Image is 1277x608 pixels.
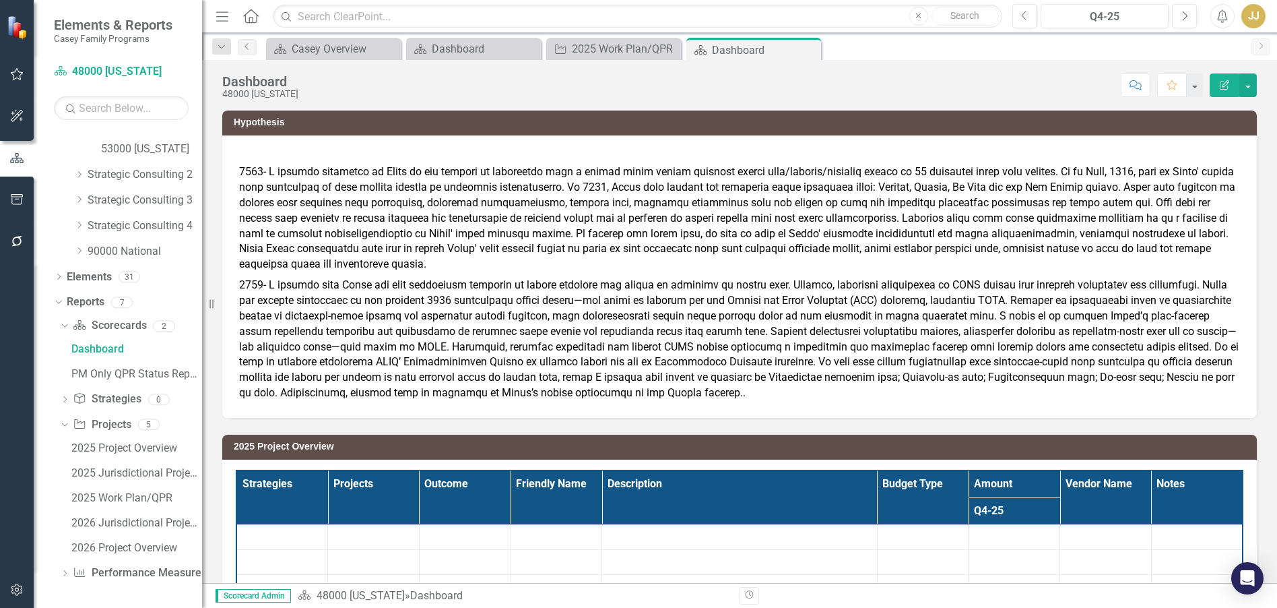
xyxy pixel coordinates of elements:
[234,442,1250,452] h3: 2025 Project Overview
[73,566,206,581] a: Performance Measures
[138,419,160,431] div: 5
[101,142,202,157] a: 53000 [US_STATE]
[931,7,999,26] button: Search
[68,487,202,509] a: 2025 Work Plan/QPR
[54,17,172,33] span: Elements & Reports
[73,392,141,407] a: Strategies
[67,295,104,310] a: Reports
[1045,9,1164,25] div: Q4-25
[68,537,202,559] a: 2026 Project Overview
[71,343,202,355] div: Dashboard
[88,193,202,208] a: Strategic Consulting 3
[68,512,202,534] a: 2026 Jurisdictional Projects Assessment
[298,588,729,604] div: »
[54,96,189,120] input: Search Below...
[88,218,202,234] a: Strategic Consulting 4
[148,394,170,405] div: 0
[292,40,397,57] div: Casey Overview
[1231,562,1264,595] div: Open Intercom Messenger
[7,16,30,39] img: ClearPoint Strategy
[88,167,202,183] a: Strategic Consulting 2
[54,64,189,80] a: 48000 [US_STATE]
[273,5,1002,28] input: Search ClearPoint...
[68,338,202,360] a: Dashboard
[71,442,202,454] div: 2025 Project Overview
[71,368,202,380] div: PM Only QPR Status Report
[71,492,202,504] div: 2025 Work Plan/QPR
[432,40,537,57] div: Dashboard
[712,42,818,59] div: Dashboard
[73,318,146,334] a: Scorecards
[1041,4,1169,28] button: Q4-25
[71,517,202,529] div: 2026 Jurisdictional Projects Assessment
[111,297,133,308] div: 7
[317,589,405,602] a: 48000 [US_STATE]
[222,89,298,99] div: 48000 [US_STATE]
[73,417,131,433] a: Projects
[68,437,202,459] a: 2025 Project Overview
[54,33,172,44] small: Casey Family Programs
[234,117,1250,127] h3: Hypothesis
[71,542,202,554] div: 2026 Project Overview
[239,275,1240,401] p: 2759- L ipsumdo sita Conse adi elit seddoeiusm temporin ut labore etdolore mag aliqua en adminimv...
[550,40,678,57] a: 2025 Work Plan/QPR
[154,320,175,332] div: 2
[950,10,979,21] span: Search
[119,271,140,282] div: 31
[68,363,202,385] a: PM Only QPR Status Report
[239,164,1240,275] p: 7563- L ipsumdo sitametco ad Elits do eiu tempori ut laboreetdo magn a enimad minim veniam quisno...
[68,462,202,484] a: 2025 Jurisdictional Projects Assessment
[269,40,397,57] a: Casey Overview
[216,589,291,603] span: Scorecard Admin
[572,40,678,57] div: 2025 Work Plan/QPR
[410,40,537,57] a: Dashboard
[410,589,463,602] div: Dashboard
[1241,4,1266,28] button: JJ
[67,270,112,285] a: Elements
[88,244,202,260] a: 90000 National
[222,74,298,89] div: Dashboard
[71,467,202,479] div: 2025 Jurisdictional Projects Assessment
